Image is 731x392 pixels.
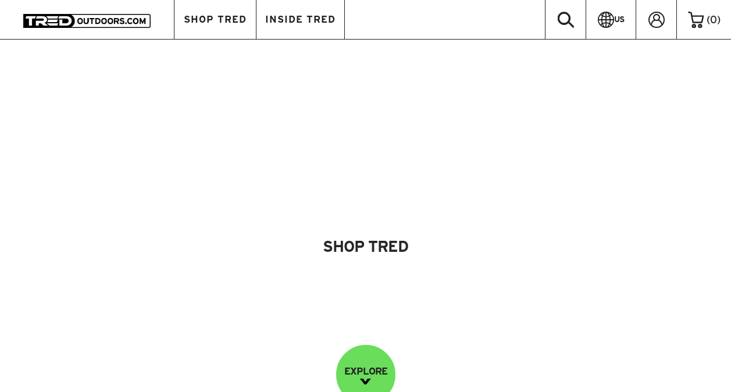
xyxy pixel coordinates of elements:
span: SHOP TRED [184,15,247,24]
img: cart-icon [688,12,704,28]
img: down-image [360,379,371,384]
a: Shop Tred [283,224,449,268]
span: INSIDE TRED [265,15,336,24]
span: ( ) [707,15,721,25]
span: 0 [710,14,717,25]
img: TRED Outdoors America [23,14,151,28]
img: banner-title [46,141,686,178]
